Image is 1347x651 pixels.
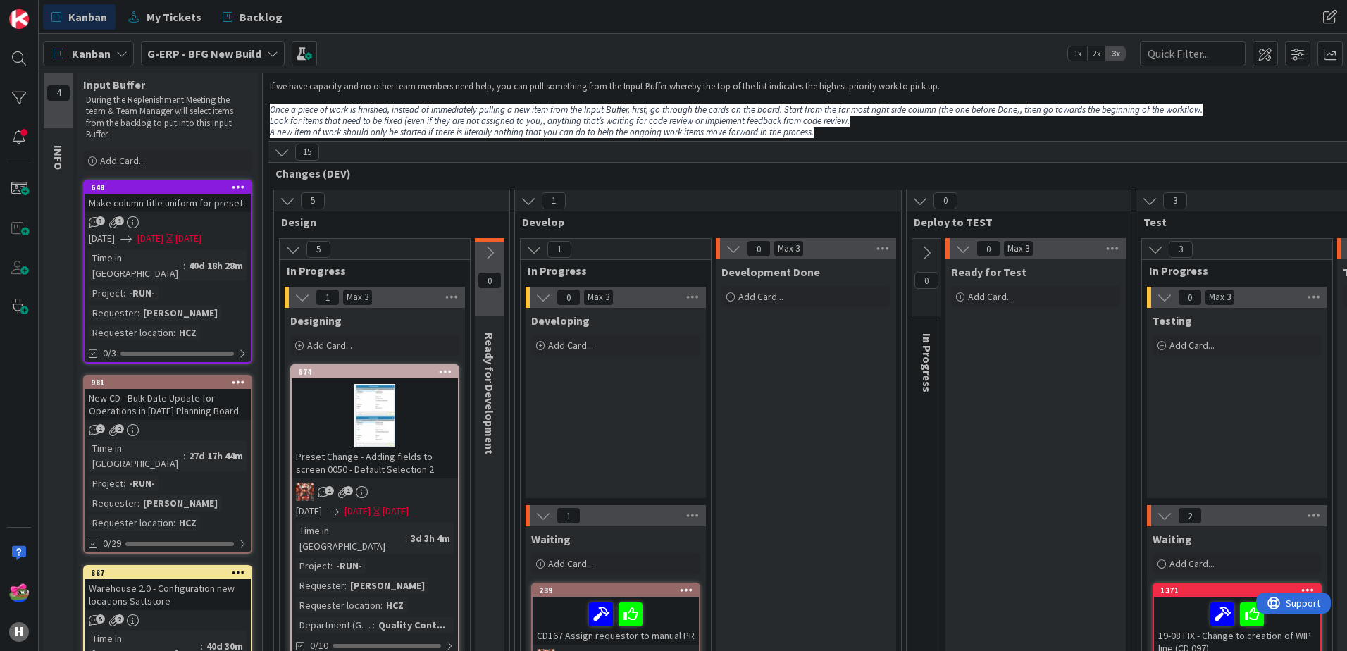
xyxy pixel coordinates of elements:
div: [DATE] [383,504,409,519]
span: : [183,448,185,464]
div: Project [296,558,330,573]
a: My Tickets [120,4,210,30]
div: 887 [91,568,251,578]
div: 648 [91,182,251,192]
div: HCZ [175,515,200,531]
div: CD167 Assign requestor to manual PR [533,597,699,645]
div: -RUN- [333,558,366,573]
span: [DATE] [296,504,322,519]
span: Add Card... [548,557,593,570]
span: 4 [46,85,70,101]
span: 0 [747,240,771,257]
div: 3d 3h 4m [407,531,454,546]
div: 674Preset Change - Adding fields to screen 0050 - Default Selection 2 [292,366,458,478]
span: : [183,258,185,273]
span: 1 [325,486,334,495]
input: Quick Filter... [1140,41,1246,66]
em: Look for items that need to be fixed (even if they are not assigned to you), anything that’s wait... [270,115,850,127]
span: INFO [51,145,66,170]
span: Input Buffer [83,77,145,92]
span: Ready for Test [951,265,1026,279]
div: JK [292,483,458,501]
span: 1 [115,216,124,225]
div: [PERSON_NAME] [139,495,221,511]
span: My Tickets [147,8,201,25]
div: Max 3 [1209,294,1231,301]
span: 5 [96,614,105,624]
div: Max 3 [347,294,368,301]
span: : [137,495,139,511]
a: 981New CD - Bulk Date Update for Operations in [DATE] Planning BoardTime in [GEOGRAPHIC_DATA]:27d... [83,375,252,554]
div: Max 3 [1007,245,1029,252]
a: Backlog [214,4,291,30]
img: Visit kanbanzone.com [9,9,29,29]
div: Quality Cont... [375,617,449,633]
span: : [137,305,139,321]
span: 1 [96,424,105,433]
div: 648 [85,181,251,194]
span: Add Card... [1169,339,1215,352]
div: 648Make column title uniform for preset [85,181,251,212]
span: : [373,617,375,633]
span: : [405,531,407,546]
div: [DATE] [175,231,201,246]
span: 1 [542,192,566,209]
span: In Progress [528,263,693,278]
span: Add Card... [307,339,352,352]
div: Time in [GEOGRAPHIC_DATA] [89,440,183,471]
span: Kanban [68,8,107,25]
div: Requester location [296,597,380,613]
div: 674 [298,367,458,377]
span: : [330,558,333,573]
span: [DATE] [89,231,115,246]
div: -RUN- [125,476,159,491]
div: 981New CD - Bulk Date Update for Operations in [DATE] Planning Board [85,376,251,420]
span: Ready for Development [483,333,497,454]
div: 239 [533,584,699,597]
div: Warehouse 2.0 - Configuration new locations Sattstore [85,579,251,610]
span: Developing [531,314,590,328]
div: 887 [85,566,251,579]
div: Requester [89,305,137,321]
div: 40d 18h 28m [185,258,247,273]
div: Project [89,285,123,301]
span: Add Card... [1169,557,1215,570]
span: : [173,325,175,340]
div: Department (G-ERP) [296,617,373,633]
span: Kanban [72,45,111,62]
span: 15 [295,144,319,161]
img: JK [9,583,29,602]
span: 3 [1163,192,1187,209]
span: In Progress [287,263,452,278]
em: A new item of work should only be started if there is literally nothing that you can do to help t... [270,126,814,138]
span: 1 [344,486,353,495]
span: 0 [933,192,957,209]
span: 3 [1169,241,1193,258]
span: 0 [976,240,1000,257]
span: In Progress [920,333,934,392]
div: [PERSON_NAME] [139,305,221,321]
span: Design [281,215,492,229]
span: 0 [1178,289,1202,306]
span: : [123,476,125,491]
span: 1 [547,241,571,258]
div: 674 [292,366,458,378]
div: Time in [GEOGRAPHIC_DATA] [89,250,183,281]
div: Max 3 [778,245,800,252]
div: New CD - Bulk Date Update for Operations in [DATE] Planning Board [85,389,251,420]
span: 3x [1106,46,1125,61]
a: 648Make column title uniform for preset[DATE][DATE][DATE]Time in [GEOGRAPHIC_DATA]:40d 18h 28mPro... [83,180,252,364]
div: [PERSON_NAME] [347,578,428,593]
div: 27d 17h 44m [185,448,247,464]
span: 2x [1087,46,1106,61]
span: Add Card... [968,290,1013,303]
span: Testing [1153,314,1192,328]
span: Waiting [531,532,571,546]
span: : [380,597,383,613]
p: During the Replenishment Meeting the team & Team Manager will select items from the backlog to pu... [86,94,249,140]
span: Development Done [721,265,820,279]
span: Backlog [240,8,283,25]
span: Add Card... [548,339,593,352]
span: 0 [478,272,502,289]
span: 1 [316,289,340,306]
